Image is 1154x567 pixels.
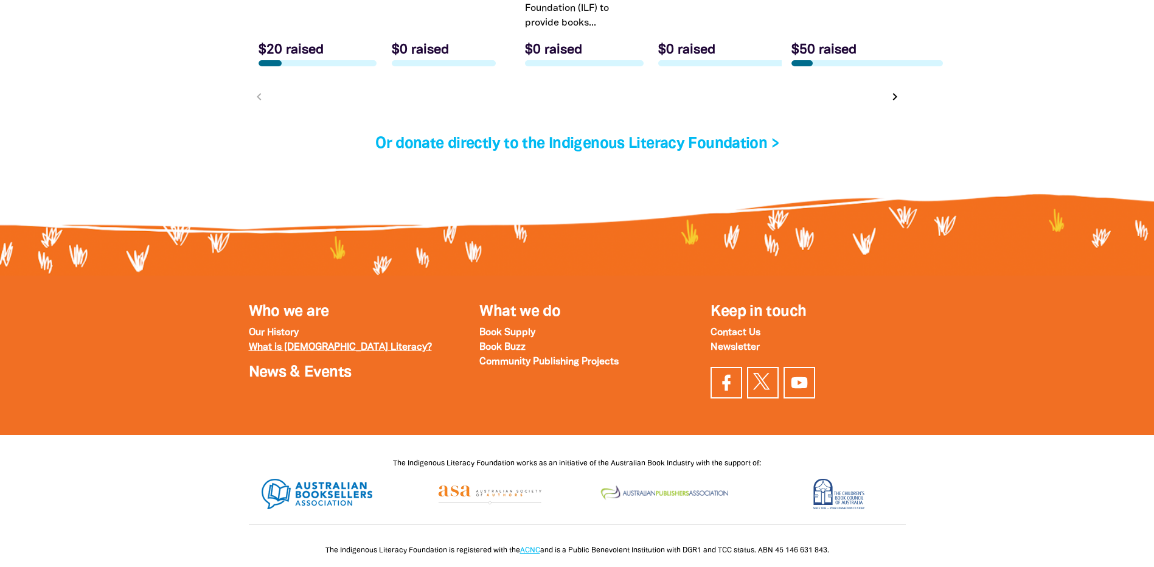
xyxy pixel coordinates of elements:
a: What we do [479,305,560,319]
a: ACNC [520,547,540,554]
a: Find us on YouTube [784,367,815,398]
a: Community Publishing Projects [479,358,619,366]
a: Newsletter [711,343,760,352]
a: What is [DEMOGRAPHIC_DATA] Literacy? [249,343,432,352]
a: Contact Us [711,329,760,337]
span: The Indigenous Literacy Foundation works as an initiative of the Australian Book Industry with th... [393,460,761,467]
a: Visit our facebook page [711,367,742,398]
a: Find us on Twitter [747,367,779,398]
a: Our History [249,329,299,337]
span: The Indigenous Literacy Foundation is registered with the and is a Public Benevolent Institution ... [325,547,829,554]
a: Book Buzz [479,343,526,352]
button: Next page [886,88,903,105]
a: Book Supply [479,329,535,337]
a: Who we are [249,305,329,319]
a: News & Events [249,366,352,380]
span: Keep in touch [711,305,806,319]
i: chevron_right [888,89,902,104]
a: Or donate directly to the Indigenous Literacy Foundation > [375,137,779,151]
